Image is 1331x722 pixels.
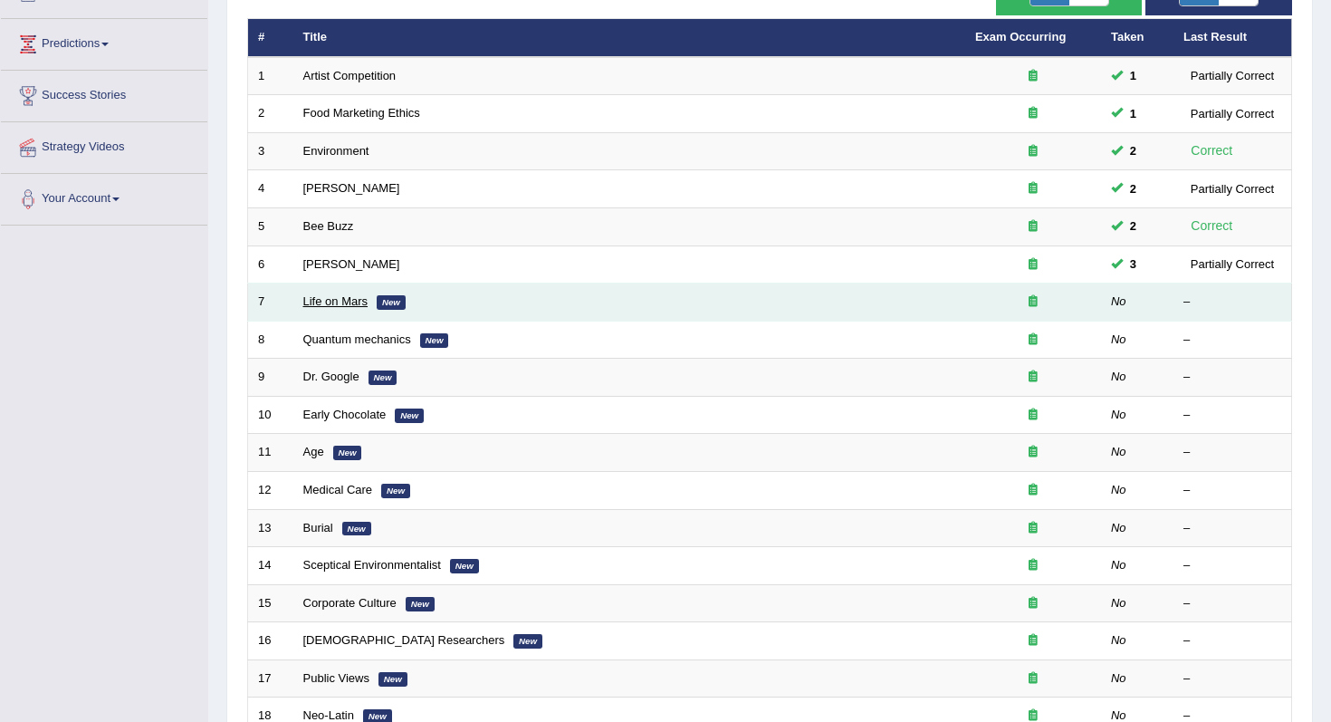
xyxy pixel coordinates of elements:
[303,671,369,685] a: Public Views
[513,634,542,649] em: New
[975,670,1091,688] div: Exam occurring question
[975,520,1091,537] div: Exam occurring question
[450,559,479,573] em: New
[395,409,424,423] em: New
[303,257,400,271] a: [PERSON_NAME]
[248,471,293,509] td: 12
[1183,444,1281,461] div: –
[1111,408,1126,421] em: No
[248,170,293,208] td: 4
[1111,596,1126,610] em: No
[975,332,1091,349] div: Exam occurring question
[975,218,1091,236] div: Exam occurring question
[378,672,407,687] em: New
[1183,369,1281,386] div: –
[1183,140,1240,161] div: Correct
[1183,632,1281,650] div: –
[248,245,293,284] td: 6
[406,597,435,611] em: New
[1183,520,1281,537] div: –
[1111,370,1126,383] em: No
[248,132,293,170] td: 3
[975,180,1091,197] div: Exam occurring question
[248,321,293,359] td: 8
[1111,521,1126,534] em: No
[1173,19,1292,57] th: Last Result
[975,143,1091,160] div: Exam occurring question
[1111,671,1126,685] em: No
[1,174,207,219] a: Your Account
[1123,66,1144,85] span: You can still take this question
[1183,179,1281,198] div: Partially Correct
[975,369,1091,386] div: Exam occurring question
[1183,595,1281,612] div: –
[975,105,1091,122] div: Exam occurring question
[1123,141,1144,160] span: You can still take this question
[303,370,359,383] a: Dr. Google
[1101,19,1173,57] th: Taken
[248,622,293,660] td: 16
[1111,633,1126,647] em: No
[248,509,293,547] td: 13
[342,522,371,536] em: New
[303,144,369,158] a: Environment
[1183,66,1281,85] div: Partially Correct
[1111,294,1126,308] em: No
[1183,255,1281,274] div: Partially Correct
[975,294,1091,311] div: Exam occurring question
[303,596,397,610] a: Corporate Culture
[1183,104,1281,123] div: Partially Correct
[975,557,1091,574] div: Exam occurring question
[1,19,207,64] a: Predictions
[1111,445,1126,458] em: No
[248,584,293,622] td: 15
[381,484,410,498] em: New
[333,446,362,460] em: New
[303,521,333,534] a: Burial
[1111,708,1126,722] em: No
[1123,255,1144,274] span: You can still take this question
[248,208,293,246] td: 5
[303,219,354,233] a: Bee Buzz
[1123,104,1144,123] span: You can still take this question
[1183,216,1240,236] div: Correct
[1183,670,1281,688] div: –
[248,434,293,472] td: 11
[1123,179,1144,198] span: You can still take this question
[303,633,505,647] a: [DEMOGRAPHIC_DATA] Researchers
[1111,558,1126,572] em: No
[1183,332,1281,349] div: –
[248,95,293,133] td: 2
[248,359,293,397] td: 9
[975,30,1066,43] a: Exam Occurring
[1,71,207,116] a: Success Stories
[248,547,293,585] td: 14
[1123,217,1144,236] span: You can still take this question
[248,284,293,322] td: 7
[303,558,441,572] a: Sceptical Environmentalist
[303,708,354,722] a: Neo-Latin
[975,407,1091,424] div: Exam occurring question
[1111,332,1126,346] em: No
[1,122,207,168] a: Strategy Videos
[1183,482,1281,499] div: –
[975,632,1091,650] div: Exam occurring question
[975,256,1091,274] div: Exam occurring question
[1183,407,1281,424] div: –
[303,106,420,120] a: Food Marketing Ethics
[303,332,411,346] a: Quantum mechanics
[248,659,293,698] td: 17
[303,483,373,496] a: Medical Care
[1111,483,1126,496] em: No
[248,57,293,95] td: 1
[303,408,387,421] a: Early Chocolate
[369,371,397,385] em: New
[248,396,293,434] td: 10
[377,295,406,310] em: New
[303,181,400,195] a: [PERSON_NAME]
[975,444,1091,461] div: Exam occurring question
[303,445,324,458] a: Age
[975,482,1091,499] div: Exam occurring question
[303,294,369,308] a: Life on Mars
[303,69,397,82] a: Artist Competition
